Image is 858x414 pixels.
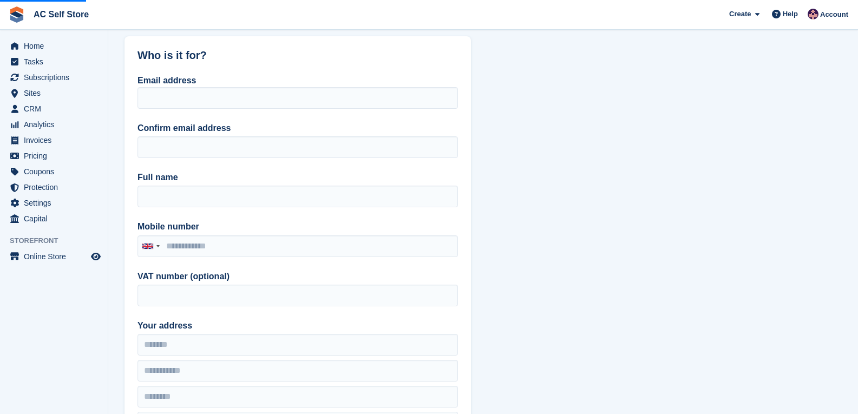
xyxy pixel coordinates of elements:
a: AC Self Store [29,5,93,23]
a: menu [5,249,102,264]
label: VAT number (optional) [137,270,458,283]
label: Full name [137,171,458,184]
img: Ted Cox [808,9,818,19]
span: Settings [24,195,89,211]
a: menu [5,70,102,85]
span: Coupons [24,164,89,179]
label: Email address [137,76,197,85]
span: Invoices [24,133,89,148]
span: Storefront [10,235,108,246]
img: stora-icon-8386f47178a22dfd0bd8f6a31ec36ba5ce8667c1dd55bd0f319d3a0aa187defe.svg [9,6,25,23]
a: menu [5,54,102,69]
label: Mobile number [137,220,458,233]
a: menu [5,101,102,116]
a: menu [5,148,102,163]
label: Confirm email address [137,122,458,135]
span: Sites [24,86,89,101]
span: Analytics [24,117,89,132]
span: Home [24,38,89,54]
span: Tasks [24,54,89,69]
a: menu [5,117,102,132]
div: United Kingdom: +44 [138,236,163,257]
a: menu [5,86,102,101]
span: Account [820,9,848,20]
h2: Who is it for? [137,49,458,62]
a: menu [5,133,102,148]
a: menu [5,164,102,179]
span: Create [729,9,751,19]
a: menu [5,211,102,226]
a: menu [5,38,102,54]
span: Online Store [24,249,89,264]
a: menu [5,195,102,211]
label: Your address [137,319,458,332]
span: Capital [24,211,89,226]
a: menu [5,180,102,195]
span: Subscriptions [24,70,89,85]
span: CRM [24,101,89,116]
a: Preview store [89,250,102,263]
span: Protection [24,180,89,195]
span: Pricing [24,148,89,163]
span: Help [783,9,798,19]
